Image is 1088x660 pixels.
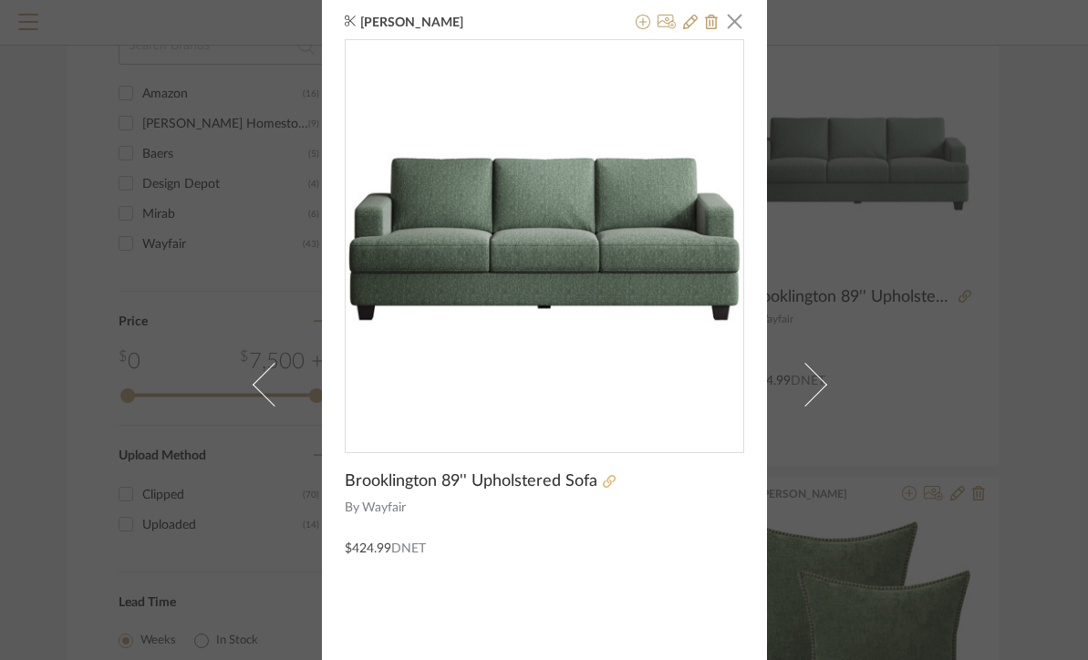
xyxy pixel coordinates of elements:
[360,15,492,31] span: [PERSON_NAME]
[345,542,391,555] span: $424.99
[345,499,359,518] span: By
[391,542,426,555] span: DNET
[346,40,743,438] img: 50f1a63c-9e70-4a8c-817e-53bc281f45f7_436x436.jpg
[362,499,744,518] span: Wayfair
[345,471,597,491] span: Brooklington 89'' Upholstered Sofa
[346,40,743,438] div: 0
[717,3,753,39] button: Close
